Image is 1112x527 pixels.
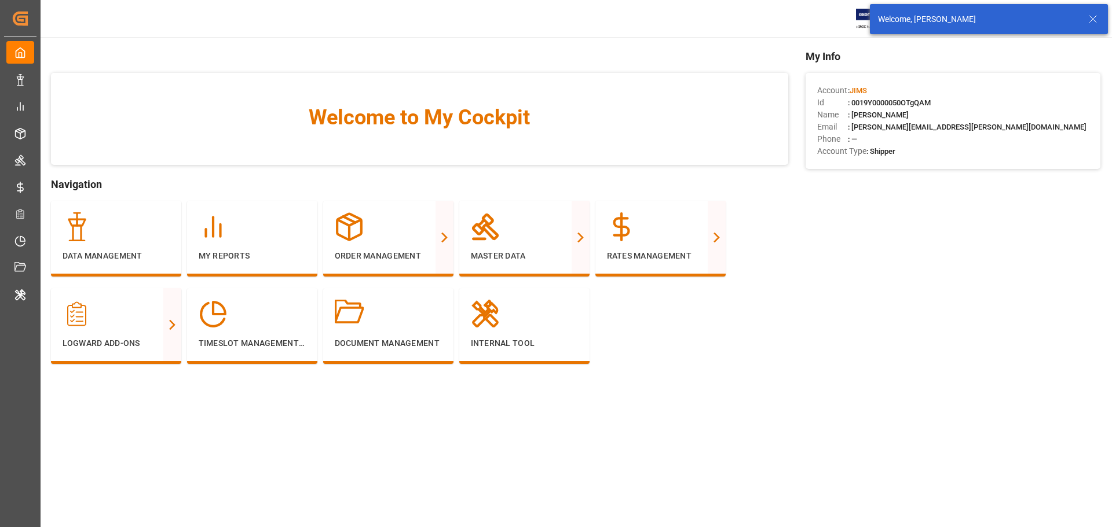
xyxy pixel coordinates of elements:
span: JIMS [850,86,867,95]
span: Phone [817,133,848,145]
span: : 0019Y0000050OTgQAM [848,98,931,107]
p: Master Data [471,250,578,262]
span: : [PERSON_NAME][EMAIL_ADDRESS][PERSON_NAME][DOMAIN_NAME] [848,123,1087,131]
span: : [848,86,867,95]
img: Exertis%20JAM%20-%20Email%20Logo.jpg_1722504956.jpg [856,9,896,29]
span: Email [817,121,848,133]
p: Rates Management [607,250,714,262]
p: Timeslot Management V2 [199,337,306,349]
div: Welcome, [PERSON_NAME] [878,13,1077,25]
span: Account Type [817,145,866,157]
span: Name [817,109,848,121]
p: My Reports [199,250,306,262]
p: Document Management [335,337,442,349]
span: My Info [806,49,1100,64]
span: Navigation [51,176,788,192]
span: : [PERSON_NAME] [848,110,909,119]
p: Data Management [63,250,170,262]
p: Order Management [335,250,442,262]
span: : Shipper [866,147,895,156]
span: Id [817,97,848,109]
p: Internal Tool [471,337,578,349]
span: : — [848,135,857,143]
span: Account [817,84,848,97]
p: Logward Add-ons [63,337,170,349]
span: Welcome to My Cockpit [74,102,765,133]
